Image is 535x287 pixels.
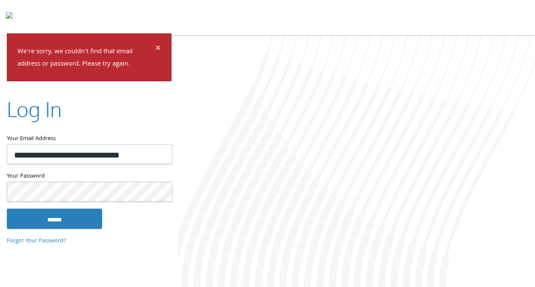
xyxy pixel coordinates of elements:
h2: Log In [7,95,62,123]
p: We're sorry, we couldn't find that email address or password. Please try again. [17,46,154,71]
a: Forgot Your Password? [7,236,66,246]
span: × [155,41,161,57]
label: Your Password [7,171,172,181]
img: todyl-logo-dark.svg [6,9,13,26]
button: Dismiss alert [155,44,161,55]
